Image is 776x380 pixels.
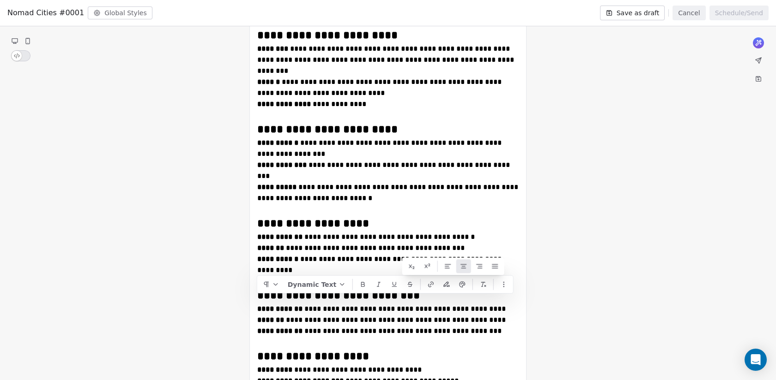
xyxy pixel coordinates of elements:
button: Save as draft [600,6,665,20]
button: Global Styles [88,6,152,19]
button: Dynamic Text [284,278,350,291]
button: Cancel [673,6,705,20]
div: Open Intercom Messenger [745,349,767,371]
button: Schedule/Send [709,6,769,20]
span: Nomad Cities #0001 [7,7,84,18]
